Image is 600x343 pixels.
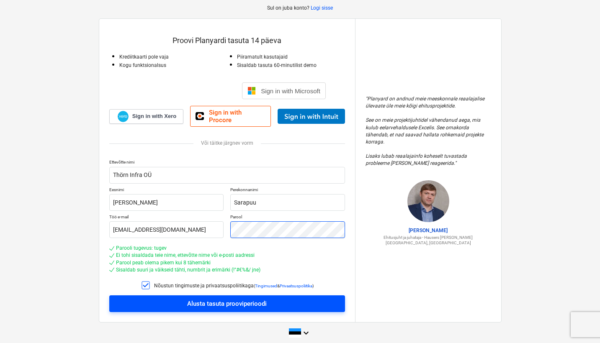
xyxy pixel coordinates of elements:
[109,194,224,211] input: Eesnimi
[132,113,176,120] span: Sign in with Xero
[116,259,211,266] div: Parool peab olema pikem kui 8 tähemärki
[116,252,255,259] div: Ei tohi sisaldada teie nime, ettevõtte nime või e-posti aadressi
[255,284,277,288] a: Tingimused
[230,187,345,194] p: Perekonnanimi
[230,194,345,211] input: Perekonnanimi
[109,140,345,146] div: Või täitke järgnev vorm
[187,298,267,309] div: Alusta tasuta prooviperioodi
[301,328,311,338] i: keyboard_arrow_down
[109,295,345,312] button: Alusta tasuta prooviperioodi
[261,87,320,95] span: Sign in with Microsoft
[109,36,345,46] p: Proovi Planyardi tasuta 14 päeva
[267,5,311,12] p: Sul on juba konto?
[366,95,491,167] p: " Planyard on andnud meie meeskonnale reaalajalise ülevaate üle meie kõigi ehitusprojektide. See ...
[407,180,449,222] img: Tomy Saaron
[254,283,314,289] p: ( & )
[280,284,312,288] a: Privaatsuspoliitika
[247,87,256,95] img: Microsoft logo
[366,235,491,240] p: Ehitusjuht ja juhataja - Hausers [PERSON_NAME]
[311,5,333,12] a: Logi sisse
[118,111,129,122] img: Xero logo
[116,266,260,274] div: Sisaldab suuri ja väikseid tähti, numbrit ja erimärki (!"#€%&/ jne)
[116,245,167,252] div: Parooli tugevus: tugev
[109,221,224,238] input: Töö e-mail
[109,167,345,184] input: Ettevõtte nimi
[366,227,491,234] p: [PERSON_NAME]
[237,62,345,69] p: Sisaldab tasuta 60-minutilist demo
[119,62,227,69] p: Kogu funktsionalsus
[124,82,239,100] iframe: Sisselogimine Google'i nupu abil
[128,82,235,100] div: Logi sisse Google’i kontoga. Avaneb uuel vahelehel
[209,109,265,124] span: Sign in with Procore
[366,240,491,246] p: [GEOGRAPHIC_DATA], [GEOGRAPHIC_DATA]
[119,54,227,61] p: Krediitkaarti pole vaja
[109,109,184,124] a: Sign in with Xero
[109,159,345,166] p: Ettevõtte nimi
[154,282,254,289] p: Nõustun tingimuste ja privaatsuspoliitikaga
[237,54,345,61] p: Piiramatult kasutajaid
[230,214,345,221] p: Parool
[109,187,224,194] p: Eesnimi
[109,214,224,221] p: Töö e-mail
[190,106,270,127] a: Sign in with Procore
